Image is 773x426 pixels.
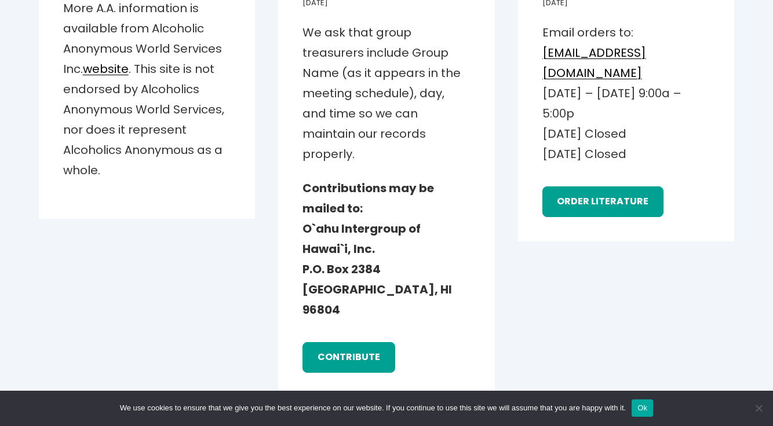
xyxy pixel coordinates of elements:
p: Email orders to: [DATE] – [DATE] 9:00a – 5:00p [DATE] Closed [DATE] Closed [542,23,710,164]
strong: Contributions may be mailed to: [302,180,434,216]
a: [EMAIL_ADDRESS][DOMAIN_NAME] [542,45,646,81]
a: website [83,61,129,77]
a: contribute [302,342,395,372]
p: We ask that group treasurers include Group Name (as it appears in the meeting schedule), day, and... [302,23,471,164]
a: order literature [542,186,663,216]
strong: O`ahu Intergroup of Hawai`i, Inc. P.O. Box 2384 [GEOGRAPHIC_DATA], HI 96804 [302,221,452,318]
button: Ok [632,399,653,417]
span: No [753,402,764,414]
span: We use cookies to ensure that we give you the best experience on our website. If you continue to ... [120,402,626,414]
